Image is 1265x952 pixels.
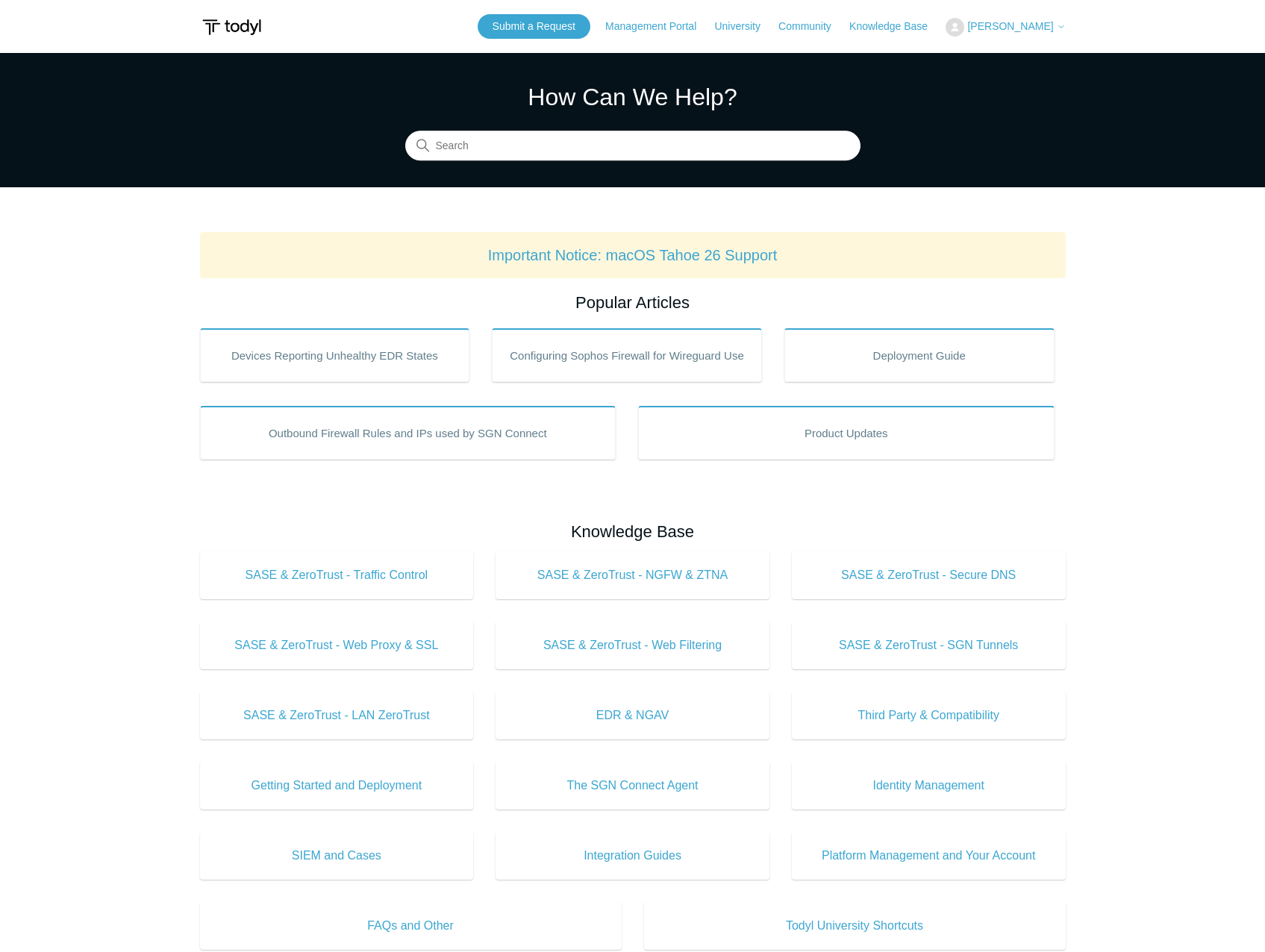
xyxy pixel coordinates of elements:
a: Getting Started and Deployment [200,762,474,809]
span: SASE & ZeroTrust - Web Proxy & SSL [222,636,452,654]
h2: Knowledge Base [200,519,1066,544]
a: Platform Management and Your Account [792,832,1066,880]
a: Outbound Firewall Rules and IPs used by SGN Connect [200,406,616,460]
span: SASE & ZeroTrust - Web Filtering [518,636,747,654]
a: Todyl University Shortcuts [644,902,1066,950]
img: Todyl Support Center Help Center home page [200,13,263,41]
a: Submit a Request [478,14,590,39]
a: Third Party & Compatibility [792,692,1066,739]
input: Search [405,131,860,161]
h2: Popular Articles [200,290,1066,315]
span: SASE & ZeroTrust - Traffic Control [222,566,452,584]
a: SASE & ZeroTrust - Secure DNS [792,551,1066,599]
a: SASE & ZeroTrust - Web Filtering [496,621,769,669]
a: Management Portal [605,19,711,34]
span: Third Party & Compatibility [814,707,1043,724]
span: SASE & ZeroTrust - NGFW & ZTNA [518,566,747,584]
a: SIEM and Cases [200,832,474,880]
a: SASE & ZeroTrust - LAN ZeroTrust [200,692,474,739]
span: Getting Started and Deployment [222,777,452,795]
a: FAQs and Other [200,902,622,950]
span: Integration Guides [518,847,747,865]
span: [PERSON_NAME] [967,20,1053,32]
a: SASE & ZeroTrust - Web Proxy & SSL [200,621,474,669]
a: University [714,19,775,34]
a: EDR & NGAV [496,692,769,739]
span: SASE & ZeroTrust - Secure DNS [814,566,1043,584]
button: [PERSON_NAME] [946,18,1065,37]
a: Devices Reporting Unhealthy EDR States [200,328,470,382]
a: SASE & ZeroTrust - NGFW & ZTNA [496,551,769,599]
a: Knowledge Base [849,19,943,34]
span: SASE & ZeroTrust - LAN ZeroTrust [222,707,452,724]
span: SIEM and Cases [222,847,452,865]
span: Identity Management [814,777,1043,795]
span: FAQs and Other [222,917,599,935]
a: Product Updates [638,406,1055,460]
a: Deployment Guide [784,328,1055,382]
span: SASE & ZeroTrust - SGN Tunnels [814,636,1043,654]
a: SASE & ZeroTrust - Traffic Control [200,551,474,599]
a: Configuring Sophos Firewall for Wireguard Use [492,328,762,382]
h1: How Can We Help? [405,79,860,115]
a: Important Notice: macOS Tahoe 26 Support [488,247,778,263]
span: The SGN Connect Agent [518,777,747,795]
span: EDR & NGAV [518,707,747,724]
a: SASE & ZeroTrust - SGN Tunnels [792,621,1066,669]
a: Integration Guides [496,832,769,880]
span: Todyl University Shortcuts [666,917,1043,935]
span: Platform Management and Your Account [814,847,1043,865]
a: The SGN Connect Agent [496,762,769,809]
a: Community [778,19,846,34]
a: Identity Management [792,762,1066,809]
